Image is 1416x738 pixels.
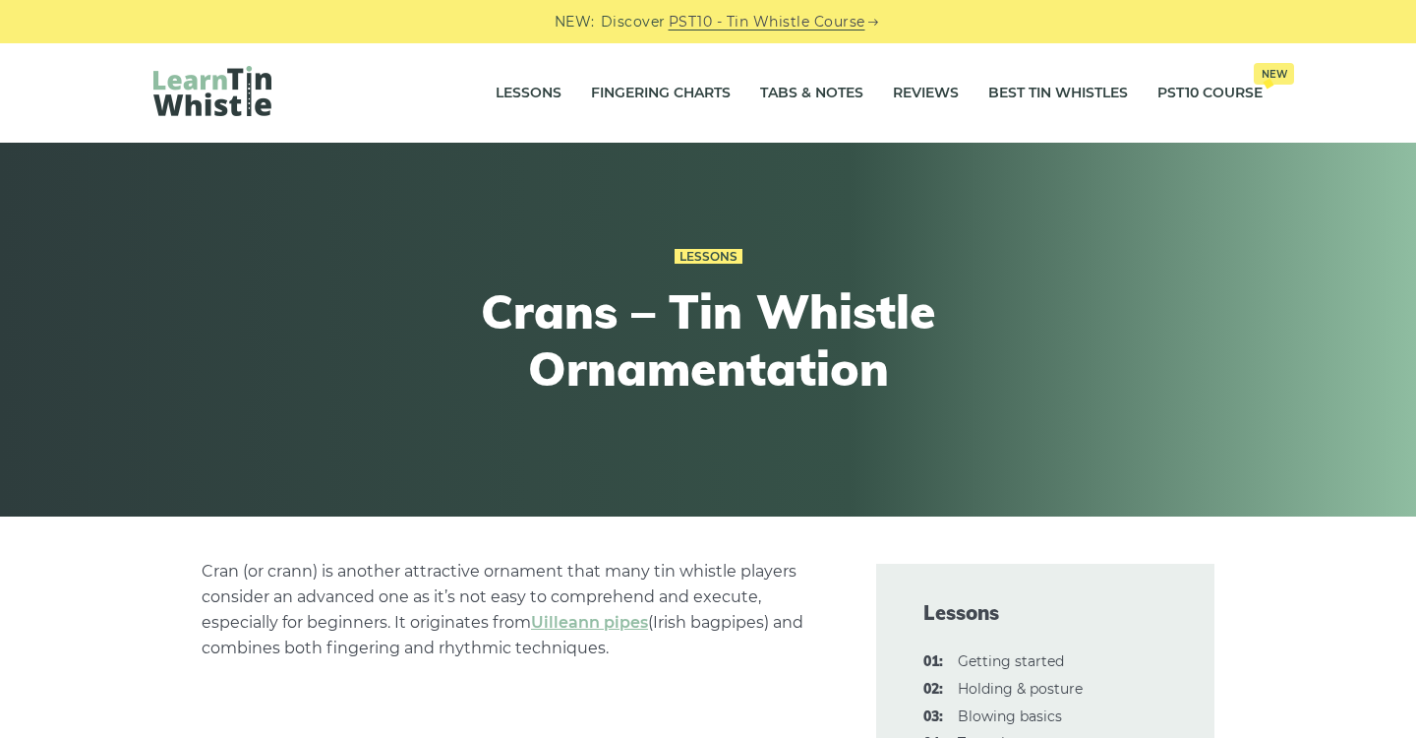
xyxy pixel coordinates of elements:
[153,66,271,116] img: LearnTinWhistle.com
[958,707,1062,725] a: 03:Blowing basics
[923,678,943,702] span: 02:
[531,613,648,632] a: Uilleann pipes
[591,69,731,118] a: Fingering Charts
[496,69,561,118] a: Lessons
[923,706,943,729] span: 03:
[675,249,742,265] a: Lessons
[1157,69,1263,118] a: PST10 CourseNew
[958,652,1064,670] a: 01:Getting started
[958,680,1083,698] a: 02:Holding & posture
[760,69,863,118] a: Tabs & Notes
[202,559,829,661] p: Cran (or crann) is another attractive ornament that many tin whistle players consider an advanced...
[923,650,943,674] span: 01:
[923,599,1167,627] span: Lessons
[893,69,959,118] a: Reviews
[988,69,1128,118] a: Best Tin Whistles
[346,283,1070,397] h1: Crans – Tin Whistle Ornamentation
[1254,63,1294,85] span: New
